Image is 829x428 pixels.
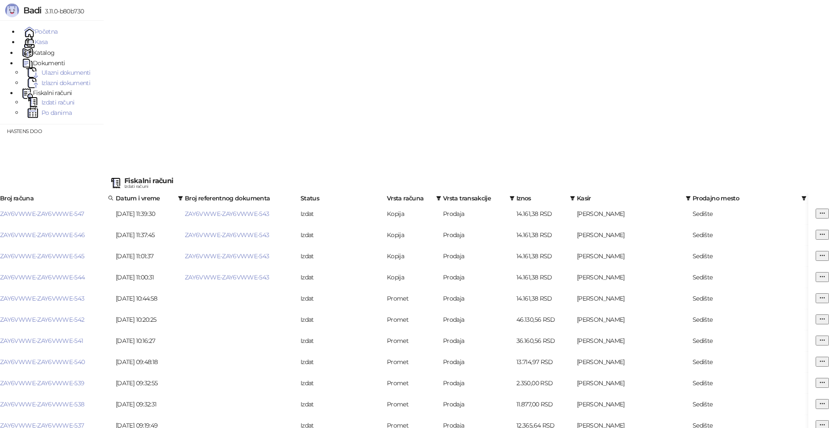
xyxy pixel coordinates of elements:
td: Sedište [693,351,808,372]
span: Izdat [301,400,314,408]
a: ZAY6VWWE-ZAY6VWWE-543 [185,252,269,260]
img: Ulazni dokumenti [28,67,38,78]
td: Miloš Jovović [577,372,693,393]
span: Vrsta računa [387,193,434,203]
span: Izdat [301,210,314,218]
span: Izdat [301,316,314,323]
td: Kopija [387,203,443,224]
td: Promet [387,393,443,415]
span: 3.11.0-b80b730 [41,7,84,15]
span: filter [686,196,691,201]
td: Sedište [693,288,808,309]
span: Fiskalni računi [33,89,72,97]
th: Vrsta računa [387,193,443,203]
td: [DATE] 10:44:58 [116,288,185,309]
span: filter [568,192,577,205]
td: [DATE] 11:01:37 [116,245,185,266]
td: [DATE] 10:16:27 [116,330,185,351]
td: 11.877,00 RSD [516,393,577,415]
td: Miloš Jovović [577,245,693,266]
span: Iznos [516,193,568,203]
td: Sedište [693,203,808,224]
span: Izdat [301,295,314,302]
td: Promet [387,351,443,372]
td: Miloš Jovović [577,309,693,330]
td: Prodaja [443,288,516,309]
a: ZAY6VWWE-ZAY6VWWE-543 [185,231,269,239]
span: Datum i vreme [116,193,176,203]
span: Izdat [301,358,314,366]
span: Izdat [301,273,314,281]
th: Status [301,193,387,203]
td: Kopija [387,245,443,266]
span: filter [178,196,183,201]
td: Sedište [693,266,808,288]
td: 14.161,38 RSD [516,203,577,224]
span: Početna [35,28,58,35]
span: Izlazni dokumenti [41,79,90,87]
td: Kopija [387,266,443,288]
span: Kasa [35,38,47,46]
a: ZAY6VWWE-ZAY6VWWE-543 [185,210,269,218]
td: Promet [387,330,443,351]
td: Prodaja [443,203,516,224]
td: 36.160,56 RSD [516,330,577,351]
a: Po danima [28,108,72,118]
td: Miloš Jovović [577,351,693,372]
td: Sedište [693,309,808,330]
td: Miloš Jovović [577,393,693,415]
th: Broj referentnog dokumenta [185,193,301,203]
span: Badi [23,5,41,16]
td: [DATE] 10:20:25 [116,309,185,330]
span: Kasir [577,193,684,203]
td: Prodaja [443,245,516,266]
td: Miloš Jovović [577,224,693,245]
span: filter [436,196,441,201]
a: Ulazni dokumentiUlazni dokumenti [28,67,91,78]
span: filter [570,196,575,201]
td: Promet [387,372,443,393]
span: Izdat [301,231,314,239]
span: Izdat [301,337,314,345]
td: Sedište [693,224,808,245]
div: Izdati računi [124,184,173,189]
th: Prodajno mesto [693,193,808,203]
td: Prodaja [443,330,516,351]
span: Dokumenti [33,59,65,67]
span: Ulazni dokumenti [41,69,91,76]
td: [DATE] 09:32:55 [116,372,185,393]
td: Miloš Jovović [577,266,693,288]
span: Katalog [33,49,55,57]
img: Logo [5,3,19,17]
a: Izdati računi [28,97,75,108]
td: Sedište [693,330,808,351]
span: filter [509,196,515,201]
td: Prodaja [443,224,516,245]
td: Sedište [693,393,808,415]
span: Vrsta transakcije [443,193,508,203]
td: Miloš Jovović [577,203,693,224]
span: Izdat [301,252,314,260]
td: Prodaja [443,266,516,288]
td: Sedište [693,372,808,393]
div: Fiskalni računi [124,178,173,184]
td: Prodaja [443,372,516,393]
th: Kasir [577,193,693,203]
span: Izdat [301,379,314,387]
td: 14.161,38 RSD [516,224,577,245]
td: 2.350,00 RSD [516,372,577,393]
td: [DATE] 09:32:31 [116,393,185,415]
td: Promet [387,288,443,309]
a: Izlazni dokumenti [28,78,90,88]
a: ZAY6VWWE-ZAY6VWWE-543 [185,273,269,281]
span: Izdati računi [41,98,75,106]
td: [DATE] 11:39:30 [116,203,185,224]
td: 46.130,56 RSD [516,309,577,330]
td: 14.161,38 RSD [516,266,577,288]
td: [DATE] 11:37:45 [116,224,185,245]
td: 13.714,97 RSD [516,351,577,372]
small: HASTENS DOO [7,128,42,134]
span: filter [800,192,808,205]
td: 14.161,38 RSD [516,288,577,309]
span: filter [176,192,185,205]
